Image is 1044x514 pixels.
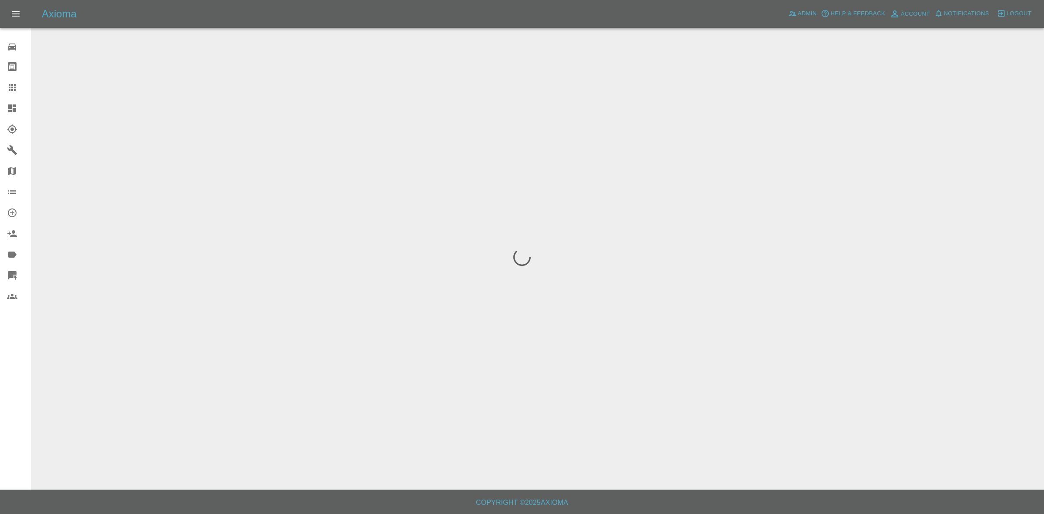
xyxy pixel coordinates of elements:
[7,497,1037,509] h6: Copyright © 2025 Axioma
[5,3,26,24] button: Open drawer
[819,7,887,20] button: Help & Feedback
[42,7,77,21] h5: Axioma
[798,9,817,19] span: Admin
[830,9,885,19] span: Help & Feedback
[995,7,1034,20] button: Logout
[932,7,991,20] button: Notifications
[887,7,932,21] a: Account
[901,9,930,19] span: Account
[944,9,989,19] span: Notifications
[786,7,819,20] a: Admin
[1007,9,1031,19] span: Logout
